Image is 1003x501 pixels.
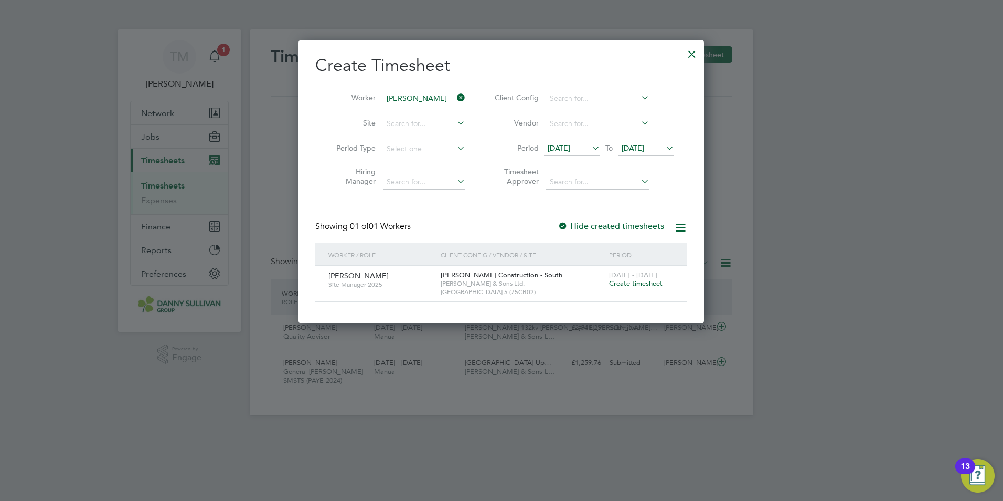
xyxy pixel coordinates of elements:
span: Site Manager 2025 [328,280,433,289]
span: [DATE] [548,143,570,153]
span: [DATE] - [DATE] [609,270,657,279]
div: Period [606,243,677,267]
span: To [602,141,616,155]
span: Create timesheet [609,279,663,288]
label: Client Config [492,93,539,102]
input: Search for... [383,175,465,190]
div: 13 [961,466,970,480]
input: Search for... [383,117,465,131]
label: Hiring Manager [328,167,376,186]
input: Search for... [383,91,465,106]
label: Site [328,118,376,128]
label: Hide created timesheets [558,221,664,232]
label: Worker [328,93,376,102]
label: Timesheet Approver [492,167,539,186]
input: Search for... [546,175,649,190]
div: Client Config / Vendor / Site [438,243,606,267]
span: [PERSON_NAME] [328,271,389,280]
label: Vendor [492,118,539,128]
label: Period Type [328,143,376,153]
input: Search for... [546,117,649,131]
div: Showing [315,221,413,232]
span: [GEOGRAPHIC_DATA] 5 (75CB02) [441,288,604,296]
span: [PERSON_NAME] & Sons Ltd. [441,279,604,288]
span: 01 Workers [350,221,411,232]
span: 01 of [350,221,369,232]
span: [PERSON_NAME] Construction - South [441,270,562,279]
h2: Create Timesheet [315,55,687,77]
input: Search for... [546,91,649,106]
span: [DATE] [622,143,644,153]
button: Open Resource Center, 13 new notifications [961,459,995,493]
div: Worker / Role [326,243,438,267]
input: Select one [383,142,465,156]
label: Period [492,143,539,153]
